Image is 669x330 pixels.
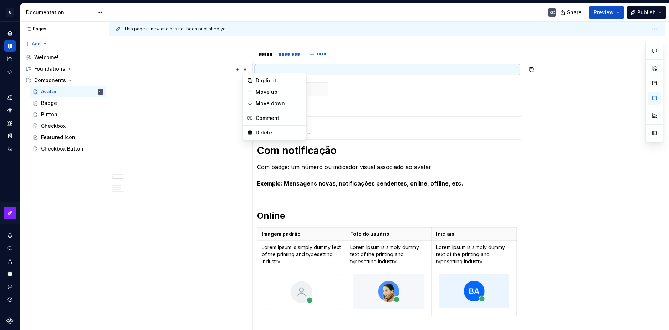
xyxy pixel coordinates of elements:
button: Publish [627,6,666,19]
div: Delete [256,129,302,136]
button: Search ⌘K [4,243,16,254]
p: Lorem Ipsum is simply dummy text of the printing and typesetting industry [436,244,512,265]
a: Settings [4,268,16,280]
a: Analytics [4,53,16,65]
div: Components [34,77,66,84]
button: Share [557,6,586,19]
div: Pages [23,26,46,32]
div: Featured Icon [41,134,75,141]
button: Contact support [4,281,16,293]
a: Documentation [4,40,16,52]
div: Button [41,111,57,118]
div: Components [23,75,106,86]
a: Checkbox [30,120,106,132]
button: Notifications [4,230,16,241]
a: Badge [30,97,106,109]
p: Iniciais [436,230,512,238]
h2: Online [257,210,517,222]
div: Badge [41,100,57,107]
div: Duplicate [256,77,302,84]
h1: Com notificação [257,144,517,157]
div: KC [99,88,102,95]
div: Foundations [23,63,106,75]
button: Preview [589,6,624,19]
div: Checkbox [41,122,66,130]
span: Share [567,9,582,16]
a: Components [4,105,16,116]
span: This page is new and has not been published yet. [124,26,228,32]
a: Code automation [4,66,16,77]
img: e777a8d7-dcab-41d6-9699-38c8b5788087.png [353,274,424,309]
a: AvatarKC [30,86,106,97]
div: Comment [256,115,302,122]
div: KC [550,10,555,15]
p: Com badge: um número ou indicador visual associado ao avatar [257,163,517,171]
a: Home [4,27,16,39]
p: Foto do usuário [350,230,428,238]
div: Welcome! [34,54,58,61]
button: Add [23,39,50,49]
div: Move down [256,100,302,107]
p: Lorem Ipsum is simply dummy text of the printing and typesetting industry [262,244,341,265]
div: Foundations [34,65,65,72]
span: Add [32,41,41,47]
p: Imagem padrão [262,230,341,238]
a: Assets [4,117,16,129]
p: Lorem Ipsum is simply dummy text of the printing and typesetting industry [350,244,428,265]
a: Design tokens [4,92,16,103]
div: Avatar [41,88,57,95]
span: Preview [594,9,614,16]
span: Publish [637,9,656,16]
svg: Supernova Logo [6,317,14,324]
a: Data sources [4,143,16,154]
div: Documentation [26,9,93,16]
a: Invite team [4,255,16,267]
a: Welcome! [23,52,106,63]
div: Checkbox Button [41,145,83,152]
a: Featured Icon [30,132,106,143]
a: Button [30,109,106,120]
a: Checkbox Button [30,143,106,154]
button: U [1,5,19,20]
img: da53a132-1a90-49ef-b570-fae288fba9b3.png [439,274,509,308]
h5: Exemplo: Mensagens novas, notificações pendentes, online, offline, etc. [257,180,517,187]
a: Storybook stories [4,130,16,142]
div: Move up [256,88,302,96]
img: 01f578ca-a1b0-450f-b2ed-928a6f3a1819.png [265,274,338,310]
div: Page tree [23,52,106,154]
div: U [6,8,14,17]
section-item: Untitled [257,65,517,112]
